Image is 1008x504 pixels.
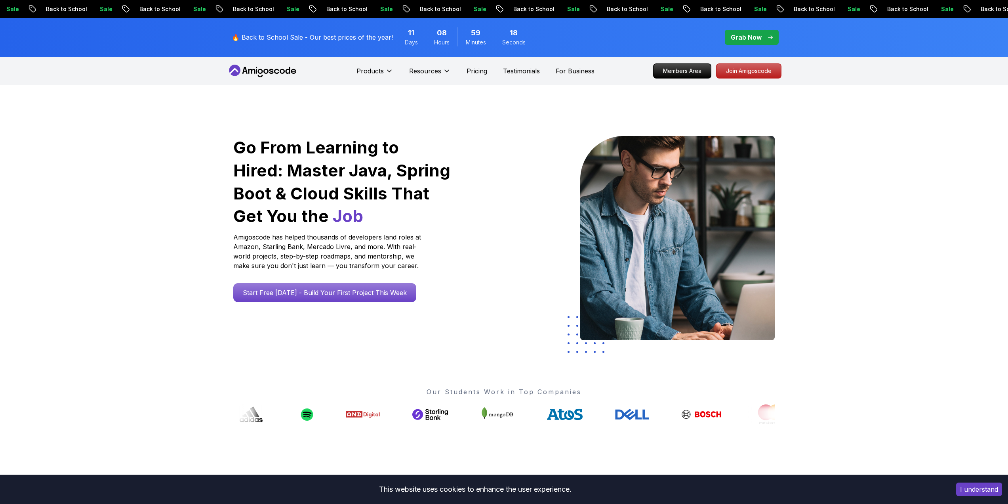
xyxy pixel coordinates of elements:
p: Sale [186,5,212,13]
a: Start Free [DATE] - Build Your First Project This Week [233,283,416,302]
a: Join Amigoscode [716,63,781,79]
p: Sale [654,5,679,13]
p: Sale [934,5,959,13]
button: Products [356,66,393,82]
span: Hours [434,38,450,46]
span: Minutes [466,38,486,46]
p: Resources [409,66,441,76]
p: Back to School [600,5,654,13]
a: Members Area [653,63,711,79]
p: Sale [467,5,492,13]
span: Days [405,38,418,46]
p: Sale [840,5,866,13]
p: Sale [280,5,305,13]
span: 8 Hours [437,27,447,38]
p: Join Amigoscode [716,64,781,78]
p: Members Area [654,64,711,78]
p: Back to School [693,5,747,13]
p: Sale [373,5,398,13]
p: Grab Now [731,33,762,42]
p: Amigoscode has helped thousands of developers land roles at Amazon, Starling Bank, Mercado Livre,... [233,232,423,270]
button: Resources [409,66,451,82]
span: Seconds [502,38,526,46]
span: 18 Seconds [510,27,518,38]
p: Products [356,66,384,76]
p: Back to School [132,5,186,13]
p: Back to School [413,5,467,13]
a: Pricing [467,66,487,76]
img: hero [580,136,775,340]
p: Sale [747,5,772,13]
a: Testimonials [503,66,540,76]
p: Back to School [506,5,560,13]
span: 59 Minutes [471,27,480,38]
p: Back to School [39,5,93,13]
h1: Go From Learning to Hired: Master Java, Spring Boot & Cloud Skills That Get You the [233,136,452,228]
span: 11 Days [408,27,414,38]
p: Back to School [226,5,280,13]
a: For Business [556,66,595,76]
p: Back to School [880,5,934,13]
p: 🔥 Back to School Sale - Our best prices of the year! [232,33,393,42]
button: Accept cookies [956,483,1002,496]
p: Our Students Work in Top Companies [233,387,775,397]
p: Sale [560,5,585,13]
div: This website uses cookies to enhance the user experience. [6,481,944,498]
p: Back to School [319,5,373,13]
span: Job [333,206,363,226]
p: Sale [93,5,118,13]
p: Back to School [787,5,840,13]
